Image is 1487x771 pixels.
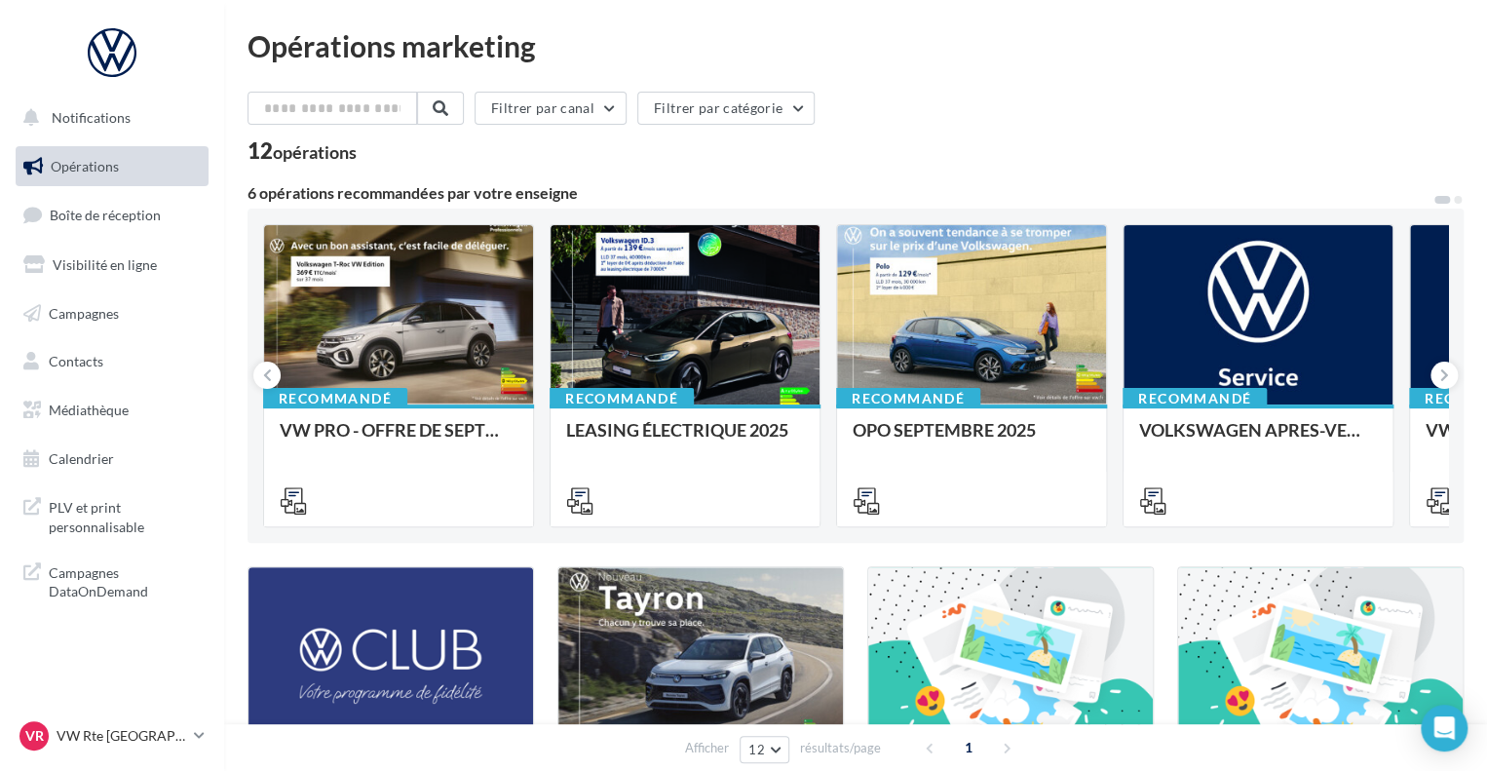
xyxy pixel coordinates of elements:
div: Recommandé [550,388,694,409]
span: Campagnes DataOnDemand [49,559,201,601]
button: Filtrer par catégorie [637,92,815,125]
span: Boîte de réception [50,207,161,223]
div: Recommandé [1123,388,1267,409]
span: Visibilité en ligne [53,256,157,273]
div: OPO SEPTEMBRE 2025 [853,420,1090,459]
div: Opérations marketing [248,31,1464,60]
span: Médiathèque [49,402,129,418]
span: PLV et print personnalisable [49,494,201,536]
span: Notifications [52,109,131,126]
div: Recommandé [263,388,407,409]
a: Campagnes DataOnDemand [12,552,212,609]
div: VW PRO - OFFRE DE SEPTEMBRE 25 [280,420,517,459]
span: 1 [953,732,984,763]
a: VR VW Rte [GEOGRAPHIC_DATA] [16,717,209,754]
a: Opérations [12,146,212,187]
span: Campagnes [49,304,119,321]
a: Campagnes [12,293,212,334]
span: Calendrier [49,450,114,467]
span: Opérations [51,158,119,174]
button: Filtrer par canal [475,92,627,125]
span: Afficher [685,739,729,757]
div: 12 [248,140,357,162]
p: VW Rte [GEOGRAPHIC_DATA] [57,726,186,746]
span: résultats/page [800,739,881,757]
button: Notifications [12,97,205,138]
a: Médiathèque [12,390,212,431]
a: PLV et print personnalisable [12,486,212,544]
button: 12 [740,736,789,763]
a: Boîte de réception [12,194,212,236]
span: 12 [748,742,765,757]
a: Calendrier [12,439,212,480]
span: VR [25,726,44,746]
a: Contacts [12,341,212,382]
div: LEASING ÉLECTRIQUE 2025 [566,420,804,459]
div: VOLKSWAGEN APRES-VENTE [1139,420,1377,459]
div: Recommandé [836,388,980,409]
span: Contacts [49,353,103,369]
div: Open Intercom Messenger [1421,705,1468,752]
div: opérations [273,143,357,161]
a: Visibilité en ligne [12,245,212,286]
div: 6 opérations recommandées par votre enseigne [248,185,1432,201]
